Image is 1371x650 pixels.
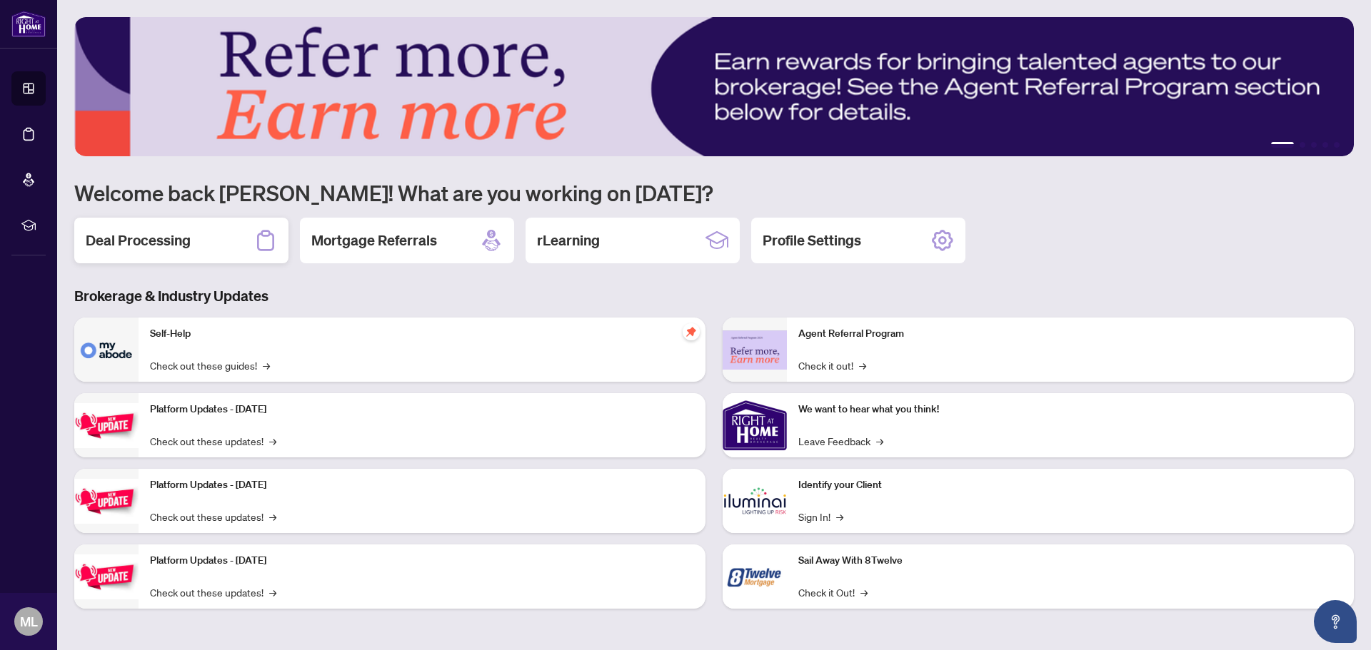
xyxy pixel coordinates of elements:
p: Agent Referral Program [798,326,1342,342]
img: Sail Away With 8Twelve [723,544,787,609]
span: pushpin [683,323,700,340]
span: → [836,509,843,524]
h1: Welcome back [PERSON_NAME]! What are you working on [DATE]? [74,179,1354,206]
span: → [876,433,883,449]
button: 4 [1322,142,1328,148]
a: Check out these updates!→ [150,509,276,524]
img: Self-Help [74,318,139,382]
img: Slide 0 [74,17,1354,156]
button: 5 [1334,142,1340,148]
button: Open asap [1314,600,1357,643]
img: Platform Updates - July 8, 2025 [74,479,139,524]
button: 3 [1311,142,1317,148]
span: → [269,584,276,600]
h2: rLearning [537,230,600,250]
span: → [263,357,270,373]
p: We want to hear what you think! [798,402,1342,417]
span: → [859,357,866,373]
p: Sail Away With 8Twelve [798,553,1342,569]
p: Platform Updates - [DATE] [150,553,694,569]
img: Platform Updates - July 21, 2025 [74,403,139,448]
a: Check out these guides!→ [150,357,270,373]
span: → [860,584,868,600]
span: → [269,509,276,524]
h2: Deal Processing [86,230,191,250]
p: Identify your Client [798,477,1342,493]
button: 2 [1300,142,1305,148]
img: Agent Referral Program [723,330,787,370]
h2: Mortgage Referrals [311,230,437,250]
a: Check out these updates!→ [150,584,276,600]
a: Leave Feedback→ [798,433,883,449]
h2: Profile Settings [763,230,861,250]
img: Platform Updates - June 23, 2025 [74,554,139,599]
a: Check out these updates!→ [150,433,276,449]
p: Self-Help [150,326,694,342]
a: Check it Out!→ [798,584,868,600]
span: → [269,433,276,449]
img: Identify your Client [723,469,787,533]
a: Sign In!→ [798,509,843,524]
p: Platform Updates - [DATE] [150,402,694,417]
h3: Brokerage & Industry Updates [74,286,1354,306]
p: Platform Updates - [DATE] [150,477,694,493]
img: logo [11,11,46,37]
button: 1 [1271,142,1294,148]
span: ML [20,611,38,631]
img: We want to hear what you think! [723,393,787,457]
a: Check it out!→ [798,357,866,373]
